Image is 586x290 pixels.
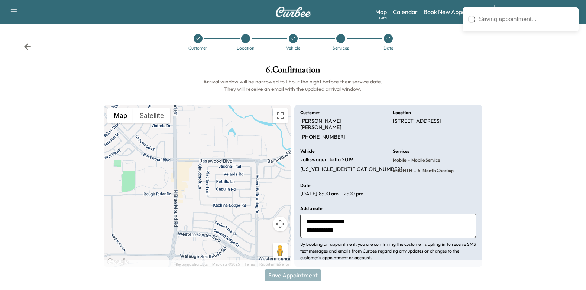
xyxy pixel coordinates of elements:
[479,15,573,24] div: Saving appointment...
[300,118,384,131] p: [PERSON_NAME] [PERSON_NAME]
[106,257,130,267] img: Google
[300,241,476,261] p: By booking an appointment, you are confirming the customer is opting in to receive SMS text messa...
[106,257,130,267] a: Open this area in Google Maps (opens a new window)
[393,118,441,125] p: [STREET_ADDRESS]
[107,108,133,123] button: Show street map
[286,46,300,50] div: Vehicle
[393,168,412,174] span: 6MONTH
[300,183,310,188] h6: Date
[237,46,255,50] div: Location
[416,168,454,174] span: 6-month checkup
[273,108,288,123] button: Toggle fullscreen view
[379,15,387,21] div: Beta
[24,43,31,50] div: Back
[333,46,349,50] div: Services
[424,7,486,16] a: Book New Appointment
[300,206,322,211] h6: Add a note
[300,191,363,197] p: [DATE] , 8:00 am - 12:00 pm
[300,134,346,141] p: [PHONE_NUMBER]
[275,7,311,17] img: Curbee Logo
[133,108,170,123] button: Show satellite imagery
[406,156,410,164] span: -
[393,7,418,16] a: Calendar
[393,157,406,163] span: Mobile
[383,46,393,50] div: Date
[393,111,411,115] h6: Location
[188,46,207,50] div: Customer
[300,156,353,163] p: volkswagen Jetta 2019
[410,157,440,163] span: Mobile Service
[104,65,482,78] h1: 6 . Confirmation
[273,243,288,258] button: Drag Pegman onto the map to open Street View
[300,166,402,173] p: [US_VEHICLE_IDENTIFICATION_NUMBER]
[273,217,288,231] button: Map camera controls
[300,149,314,154] h6: Vehicle
[393,149,409,154] h6: Services
[412,167,416,174] span: -
[104,78,482,93] h6: Arrival window will be narrowed to 1 hour the night before their service date. They will receive ...
[300,111,320,115] h6: Customer
[375,7,387,16] a: MapBeta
